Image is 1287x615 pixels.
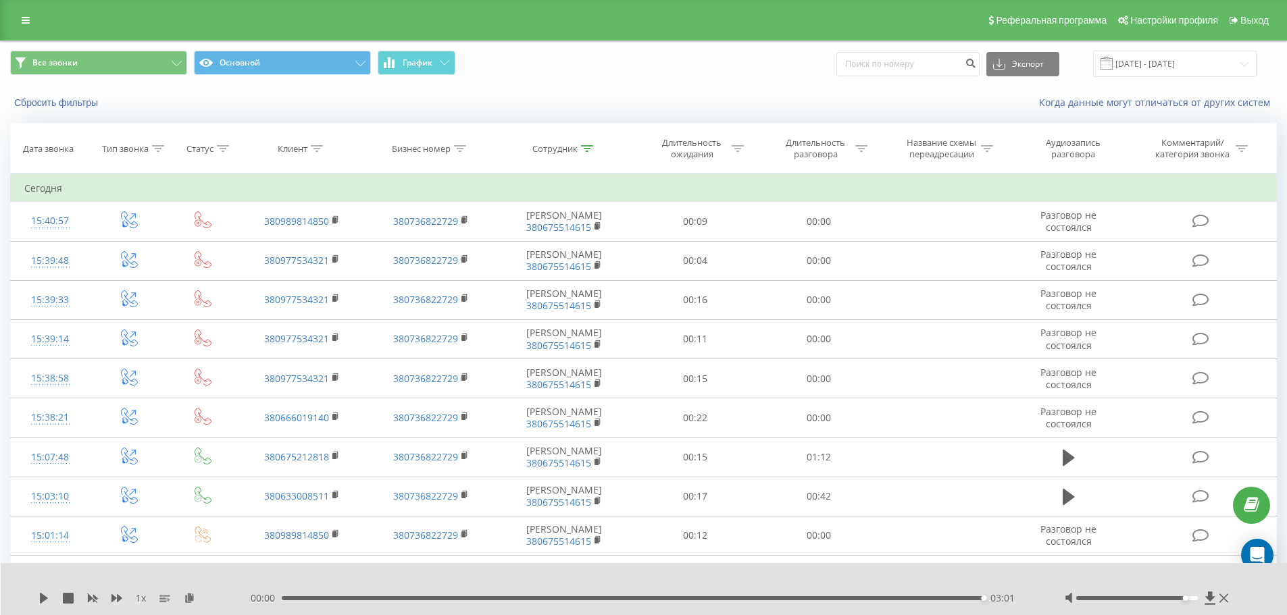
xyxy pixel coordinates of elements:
[526,378,591,391] a: 380675514615
[264,254,329,267] a: 380977534321
[495,516,634,555] td: [PERSON_NAME]
[757,359,881,398] td: 00:00
[495,319,634,358] td: [PERSON_NAME]
[24,404,76,431] div: 15:38:21
[634,359,757,398] td: 00:15
[264,529,329,541] a: 380989814850
[634,437,757,477] td: 00:15
[634,280,757,319] td: 00:16
[526,221,591,234] a: 380675514615
[393,293,458,306] a: 380736822729
[1040,248,1096,273] span: Разговор не состоялся
[634,319,757,358] td: 00:11
[757,280,881,319] td: 00:00
[495,202,634,241] td: [PERSON_NAME]
[526,299,591,312] a: 380675514615
[24,523,76,549] div: 15:01:14
[264,450,329,463] a: 380675212818
[526,260,591,273] a: 380675514615
[757,398,881,437] td: 00:00
[1040,326,1096,351] span: Разговор не состоялся
[526,456,591,469] a: 380675514615
[1040,366,1096,391] span: Разговор не состоялся
[634,202,757,241] td: 00:09
[10,51,187,75] button: Все звонки
[495,280,634,319] td: [PERSON_NAME]
[264,372,329,385] a: 380977534321
[24,562,76,588] div: 14:52:49
[393,450,458,463] a: 380736822729
[393,529,458,541] a: 380736822729
[10,97,105,109] button: Сбросить фильтры
[1039,96,1277,109] a: Когда данные могут отличаться от других систем
[757,437,881,477] td: 01:12
[278,143,307,155] div: Клиент
[526,535,591,547] a: 380675514615
[495,556,634,595] td: [PERSON_NAME]
[495,398,634,437] td: [PERSON_NAME]
[996,15,1107,26] span: Реферальная программа
[24,365,76,392] div: 15:38:58
[495,241,634,280] td: [PERSON_NAME]
[393,372,458,385] a: 380736822729
[757,516,881,555] td: 00:00
[1240,15,1269,26] span: Выход
[836,52,980,76] input: Поиск по номеру
[251,591,282,605] span: 00:00
[11,175,1277,202] td: Сегодня
[24,248,76,274] div: 15:39:48
[1029,137,1117,160] div: Аудиозапись разговора
[634,477,757,516] td: 00:17
[1040,287,1096,312] span: Разговор не состоялся
[264,332,329,345] a: 380977534321
[393,215,458,228] a: 380736822729
[32,57,78,68] span: Все звонки
[981,595,986,601] div: Accessibility label
[136,591,146,605] span: 1 x
[656,137,728,160] div: Длительность ожидания
[24,326,76,352] div: 15:39:14
[1153,137,1232,160] div: Комментарий/категория звонка
[634,241,757,280] td: 00:04
[393,411,458,424] a: 380736822729
[24,287,76,313] div: 15:39:33
[757,241,881,280] td: 00:00
[392,143,451,155] div: Бизнес номер
[495,477,634,516] td: [PERSON_NAME]
[1040,523,1096,547] span: Разговор не состоялся
[264,293,329,306] a: 380977534321
[378,51,455,75] button: График
[757,319,881,358] td: 00:00
[393,332,458,345] a: 380736822729
[526,417,591,430] a: 380675514615
[1130,15,1218,26] span: Настройки профиля
[24,483,76,510] div: 15:03:10
[186,143,213,155] div: Статус
[526,339,591,352] a: 380675514615
[1040,209,1096,234] span: Разговор не состоялся
[1241,539,1273,571] div: Open Intercom Messenger
[634,398,757,437] td: 00:22
[780,137,852,160] div: Длительность разговора
[986,52,1059,76] button: Экспорт
[495,437,634,477] td: [PERSON_NAME]
[905,137,978,160] div: Название схемы переадресации
[1183,595,1188,601] div: Accessibility label
[757,202,881,241] td: 00:00
[1040,562,1096,587] span: Разговор не состоялся
[23,143,74,155] div: Дата звонка
[393,254,458,267] a: 380736822729
[757,477,881,516] td: 00:42
[634,556,757,595] td: 00:43
[526,496,591,508] a: 380675514615
[194,51,371,75] button: Основной
[24,444,76,471] div: 15:07:48
[495,359,634,398] td: [PERSON_NAME]
[1040,405,1096,430] span: Разговор не состоялся
[24,208,76,234] div: 15:40:57
[757,556,881,595] td: 00:00
[102,143,149,155] div: Тип звонка
[264,489,329,502] a: 380633008511
[393,489,458,502] a: 380736822729
[990,591,1015,605] span: 03:01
